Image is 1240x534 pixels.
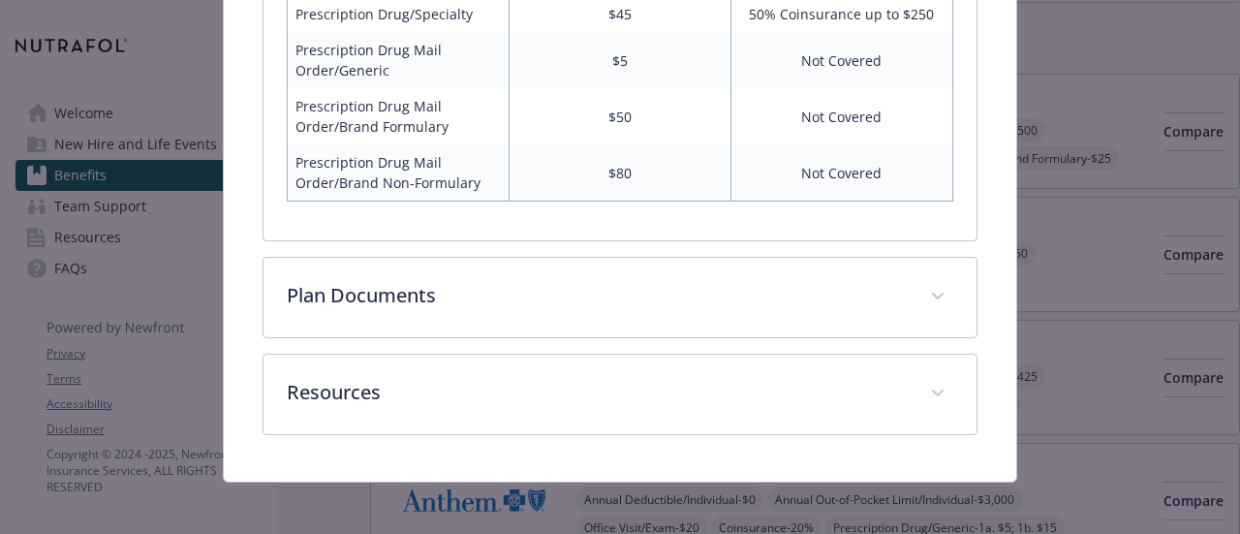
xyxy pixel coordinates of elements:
td: Prescription Drug Mail Order/Brand Formulary [288,88,510,144]
p: Resources [287,378,906,407]
p: Plan Documents [287,281,906,310]
td: $5 [510,32,731,88]
div: Resources [263,355,976,434]
div: Plan Documents [263,258,976,337]
td: $50 [510,88,731,144]
td: Not Covered [730,88,952,144]
td: Prescription Drug Mail Order/Brand Non-Formulary [288,144,510,202]
td: $80 [510,144,731,202]
td: Not Covered [730,32,952,88]
td: Prescription Drug Mail Order/Generic [288,32,510,88]
td: Not Covered [730,144,952,202]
